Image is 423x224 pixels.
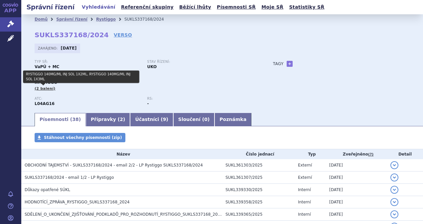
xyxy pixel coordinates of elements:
th: Zveřejněno [326,149,387,159]
strong: ROZANOLIXIZUMAB [35,101,55,106]
button: detail [390,186,398,194]
td: SUKL339358/2025 [222,196,295,208]
td: SUKL361303/2025 [222,159,295,171]
th: Detail [387,149,423,159]
a: Běžící lhůty [177,3,213,12]
span: 38 [72,117,78,122]
span: HODNOTÍCÍ_ZPRÁVA_RYSTIGGO_SUKLS337168_2024 [25,200,130,204]
a: VERSO [114,32,132,38]
button: detail [390,173,398,181]
span: SDĚLENÍ_O_UKONČENÍ_ZJIŠŤOVÁNÍ_PODKLADŮ_PRO_ROZHODNUTÍ_RYSTIGGO_SUKLS337168_2024 [25,212,223,217]
abbr: (?) [368,152,373,157]
a: Sloučení (0) [173,113,214,126]
td: [DATE] [326,208,387,221]
a: Písemnosti (38) [35,113,86,126]
span: Externí [298,175,312,180]
button: detail [390,161,398,169]
a: + [287,61,293,67]
a: Referenční skupiny [119,3,176,12]
a: Rystiggo [96,17,116,22]
strong: - [147,101,149,106]
a: Stáhnout všechny písemnosti (zip) [35,133,125,142]
span: Interní [298,187,311,192]
li: SUKLS337168/2024 [124,14,173,24]
span: Zahájeno: [38,46,59,51]
a: Přípravky (2) [86,113,130,126]
span: RYSTIGGO [35,80,57,85]
span: (2 balení) [35,86,56,91]
button: detail [390,210,398,218]
td: [DATE] [326,196,387,208]
a: Moje SŘ [259,3,285,12]
a: Poznámka [214,113,251,126]
strong: SUKLS337168/2024 [35,31,109,39]
p: Přípravky: [35,75,260,79]
span: 0 [204,117,208,122]
span: OBCHODNÍ TAJEMSTVÍ - SUKLS337168/2024 - email 2/2 - LP Rystiggo SUKLS337168/2024 [25,163,203,168]
a: Účastníci (9) [130,113,173,126]
td: SUKL339330/2025 [222,184,295,196]
th: Číslo jednací [222,149,295,159]
a: Písemnosti SŘ [215,3,258,12]
td: SUKL361307/2025 [222,171,295,184]
span: Externí [298,163,312,168]
span: SUKLS337168/2024 - email 1/2 - LP Rystiggo [25,175,114,180]
span: Interní [298,200,311,204]
a: Statistiky SŘ [287,3,326,12]
th: Název [21,149,222,159]
a: Vyhledávání [80,3,117,12]
strong: [DATE] [61,46,77,51]
span: Důkazy opatřené SÚKL [25,187,70,192]
a: Domů [35,17,48,22]
td: [DATE] [326,159,387,171]
strong: UKO [147,64,157,69]
td: [DATE] [326,171,387,184]
a: Správní řízení [56,17,87,22]
h2: Správní řízení [21,2,80,12]
span: Stáhnout všechny písemnosti (zip) [44,135,122,140]
span: 9 [163,117,166,122]
h3: Tagy [273,60,284,68]
strong: VaPÚ + MC [35,64,59,69]
p: ATC: [35,97,140,101]
span: 2 [120,117,123,122]
p: Stav řízení: [147,60,253,64]
th: Typ [295,149,326,159]
p: RS: [147,97,253,101]
span: Interní [298,212,311,217]
p: Typ SŘ: [35,60,140,64]
td: [DATE] [326,184,387,196]
button: detail [390,198,398,206]
td: SUKL339365/2025 [222,208,295,221]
